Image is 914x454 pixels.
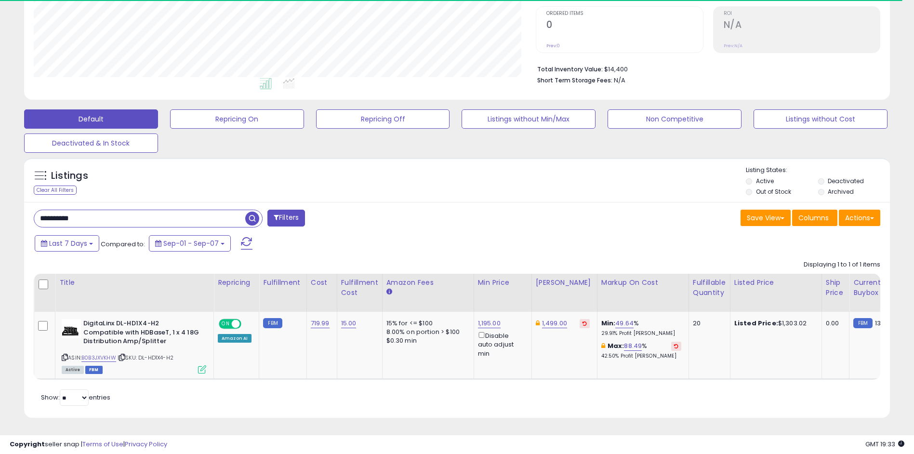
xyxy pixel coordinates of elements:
small: Amazon Fees. [386,288,392,296]
span: | SKU: DL-HD1X4-H2 [118,354,173,361]
img: 416caNg0aCL._SL40_.jpg [62,319,81,338]
button: Listings without Cost [754,109,888,129]
span: Last 7 Days [49,239,87,248]
button: Sep-01 - Sep-07 [149,235,231,252]
label: Archived [828,187,854,196]
label: Deactivated [828,177,864,185]
div: Clear All Filters [34,186,77,195]
button: Listings without Min/Max [462,109,596,129]
button: Filters [267,210,305,227]
div: 0.00 [826,319,842,328]
div: [PERSON_NAME] [536,278,593,288]
a: 1,195.00 [478,319,501,328]
span: ON [220,320,232,328]
small: FBM [853,318,872,328]
button: Save View [741,210,791,226]
a: B0B3JXVKHW [81,354,116,362]
label: Active [756,177,774,185]
div: Fulfillment [263,278,302,288]
a: 88.49 [624,341,642,351]
small: Prev: 0 [546,43,560,49]
b: Total Inventory Value: [537,65,603,73]
div: 20 [693,319,723,328]
button: Default [24,109,158,129]
button: Deactivated & In Stock [24,134,158,153]
div: ASIN: [62,319,206,373]
h2: N/A [724,19,880,32]
span: 1302.08 [875,319,898,328]
span: Compared to: [101,240,145,249]
div: Min Price [478,278,528,288]
h5: Listings [51,169,88,183]
div: Repricing [218,278,255,288]
div: seller snap | | [10,440,167,449]
div: Amazon AI [218,334,252,343]
span: Show: entries [41,393,110,402]
div: Cost [311,278,333,288]
span: Sep-01 - Sep-07 [163,239,219,248]
div: % [601,319,681,337]
div: Fulfillable Quantity [693,278,726,298]
b: Min: [601,319,616,328]
p: 42.50% Profit [PERSON_NAME] [601,353,681,360]
div: % [601,342,681,360]
button: Repricing Off [316,109,450,129]
small: Prev: N/A [724,43,742,49]
span: Ordered Items [546,11,702,16]
b: Short Term Storage Fees: [537,76,612,84]
div: Markup on Cost [601,278,685,288]
span: N/A [614,76,625,85]
b: DigitaLinx DL-HD1X4-H2 Compatible with HDBaseT, 1 x 4 18G Distribution Amp/Splitter [83,319,200,348]
div: $0.30 min [386,336,466,345]
div: Current Buybox Price [853,278,903,298]
button: Columns [792,210,837,226]
b: Max: [608,341,624,350]
div: Amazon Fees [386,278,470,288]
p: Listing States: [746,166,890,175]
a: 15.00 [341,319,357,328]
a: 1,499.00 [542,319,567,328]
button: Repricing On [170,109,304,129]
b: Listed Price: [734,319,778,328]
div: Fulfillment Cost [341,278,378,298]
a: 719.99 [311,319,330,328]
div: Disable auto adjust min [478,330,524,358]
button: Actions [839,210,880,226]
h2: 0 [546,19,702,32]
div: Ship Price [826,278,845,298]
a: 49.64 [615,319,634,328]
div: $1,303.02 [734,319,814,328]
div: 15% for <= $100 [386,319,466,328]
div: Listed Price [734,278,818,288]
label: Out of Stock [756,187,791,196]
span: ROI [724,11,880,16]
span: Columns [798,213,829,223]
span: 2025-09-15 19:33 GMT [865,440,904,449]
a: Terms of Use [82,440,123,449]
li: $14,400 [537,63,873,74]
small: FBM [263,318,282,328]
p: 29.91% Profit [PERSON_NAME] [601,330,681,337]
span: OFF [240,320,255,328]
strong: Copyright [10,440,45,449]
button: Non Competitive [608,109,742,129]
span: FBM [85,366,103,374]
div: 8.00% on portion > $100 [386,328,466,336]
div: Title [59,278,210,288]
th: The percentage added to the cost of goods (COGS) that forms the calculator for Min & Max prices. [597,274,689,312]
a: Privacy Policy [125,440,167,449]
span: All listings currently available for purchase on Amazon [62,366,84,374]
button: Last 7 Days [35,235,99,252]
div: Displaying 1 to 1 of 1 items [804,260,880,269]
